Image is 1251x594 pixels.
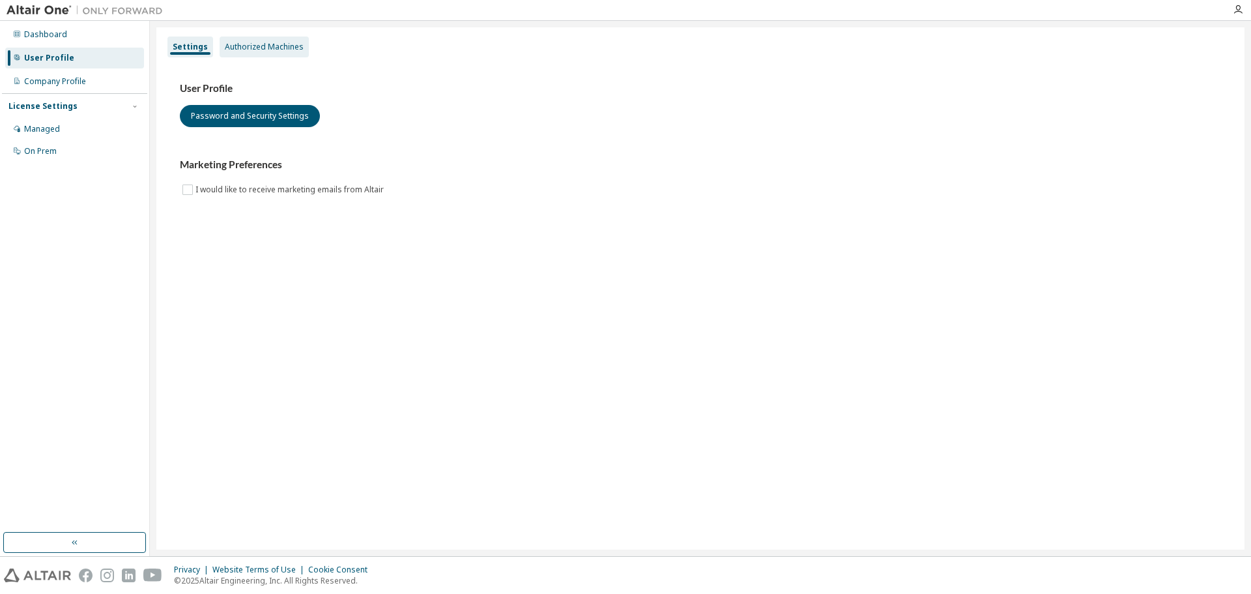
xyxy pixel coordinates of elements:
div: License Settings [8,101,78,111]
img: youtube.svg [143,569,162,582]
div: Company Profile [24,76,86,87]
div: Website Terms of Use [212,565,308,575]
img: linkedin.svg [122,569,136,582]
p: © 2025 Altair Engineering, Inc. All Rights Reserved. [174,575,375,586]
div: Authorized Machines [225,42,304,52]
div: On Prem [24,146,57,156]
label: I would like to receive marketing emails from Altair [195,182,386,198]
div: Settings [173,42,208,52]
div: Privacy [174,565,212,575]
div: Dashboard [24,29,67,40]
img: altair_logo.svg [4,569,71,582]
h3: Marketing Preferences [180,158,1221,171]
div: Managed [24,124,60,134]
div: Cookie Consent [308,565,375,575]
img: instagram.svg [100,569,114,582]
img: Altair One [7,4,169,17]
h3: User Profile [180,82,1221,95]
button: Password and Security Settings [180,105,320,127]
div: User Profile [24,53,74,63]
img: facebook.svg [79,569,93,582]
